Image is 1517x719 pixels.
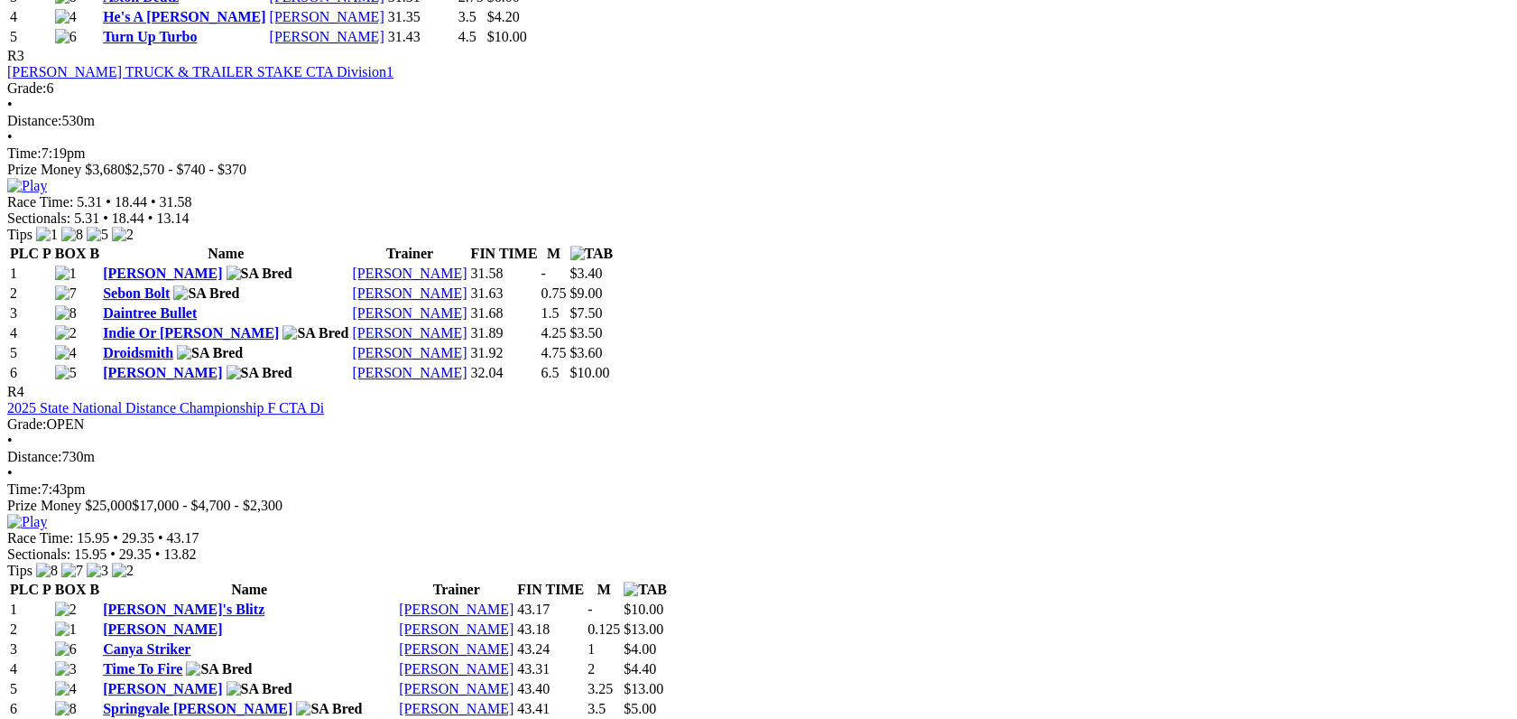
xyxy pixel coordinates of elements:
[541,266,546,281] text: -
[624,661,656,677] span: $4.40
[113,530,118,546] span: •
[541,325,567,341] text: 4.25
[399,641,513,657] a: [PERSON_NAME]
[470,285,539,303] td: 31.63
[106,194,111,210] span: •
[587,661,595,677] text: 2
[7,64,393,79] a: [PERSON_NAME] TRUCK & TRAILER STAKE CTA Division1
[587,621,620,637] text: 0.125
[186,661,252,677] img: SA Bred
[7,530,73,546] span: Race Time:
[587,602,592,617] text: -
[103,305,197,321] a: Daintree Bullet
[9,680,52,698] td: 5
[9,304,52,322] td: 3
[516,640,585,658] td: 43.24
[516,700,585,718] td: 43.41
[103,681,222,696] a: [PERSON_NAME]
[112,210,144,226] span: 18.44
[470,245,539,263] th: FIN TIME
[7,97,13,112] span: •
[9,344,52,362] td: 5
[516,621,585,639] td: 43.18
[624,641,656,657] span: $4.00
[36,227,58,243] img: 1
[103,266,222,281] a: [PERSON_NAME]
[7,48,24,63] span: R3
[587,681,613,696] text: 3.25
[7,433,13,448] span: •
[55,9,77,25] img: 4
[570,246,614,262] img: TAB
[7,481,42,497] span: Time:
[399,701,513,716] a: [PERSON_NAME]
[77,530,109,546] span: 15.95
[55,701,77,717] img: 8
[351,245,467,263] th: Trainer
[587,701,606,716] text: 3.5
[7,145,1510,162] div: 7:19pm
[7,546,70,562] span: Sectionals:
[487,9,520,24] span: $4.20
[624,701,656,716] span: $5.00
[9,660,52,678] td: 4
[103,285,170,301] a: Sebon Bolt
[7,80,1510,97] div: 6
[516,581,585,599] th: FIN TIME
[270,29,384,44] a: [PERSON_NAME]
[7,400,324,416] a: 2025 State National Distance Championship F CTA Di
[270,9,384,24] a: [PERSON_NAME]
[9,700,52,718] td: 6
[87,227,108,243] img: 5
[470,304,539,322] td: 31.68
[103,210,108,226] span: •
[9,265,52,283] td: 1
[516,660,585,678] td: 43.31
[470,364,539,382] td: 32.04
[55,29,77,45] img: 6
[103,345,173,360] a: Droidsmith
[103,365,222,380] a: [PERSON_NAME]
[7,80,47,96] span: Grade:
[110,546,116,562] span: •
[352,345,467,360] a: [PERSON_NAME]
[470,344,539,362] td: 31.92
[10,246,39,261] span: PLC
[61,227,83,243] img: 8
[74,210,99,226] span: 5.31
[55,246,87,261] span: BOX
[55,325,77,341] img: 2
[541,285,567,301] text: 0.75
[61,563,83,579] img: 7
[282,325,348,341] img: SA Bred
[7,227,32,242] span: Tips
[55,365,77,381] img: 5
[399,602,513,617] a: [PERSON_NAME]
[9,8,52,26] td: 4
[112,563,134,579] img: 2
[398,581,514,599] th: Trainer
[160,194,192,210] span: 31.58
[624,602,663,617] span: $10.00
[458,9,476,24] text: 3.5
[352,285,467,301] a: [PERSON_NAME]
[624,681,663,696] span: $13.00
[125,162,246,177] span: $2,570 - $740 - $370
[55,661,77,677] img: 3
[7,449,1510,465] div: 730m
[516,680,585,698] td: 43.40
[9,364,52,382] td: 6
[9,28,52,46] td: 5
[7,162,1510,178] div: Prize Money $3,680
[102,581,396,599] th: Name
[587,641,595,657] text: 1
[7,416,47,432] span: Grade:
[7,129,13,145] span: •
[7,178,47,194] img: Play
[163,546,196,562] span: 13.82
[55,345,77,361] img: 4
[89,246,99,261] span: B
[42,246,51,261] span: P
[470,265,539,283] td: 31.58
[103,621,222,637] a: [PERSON_NAME]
